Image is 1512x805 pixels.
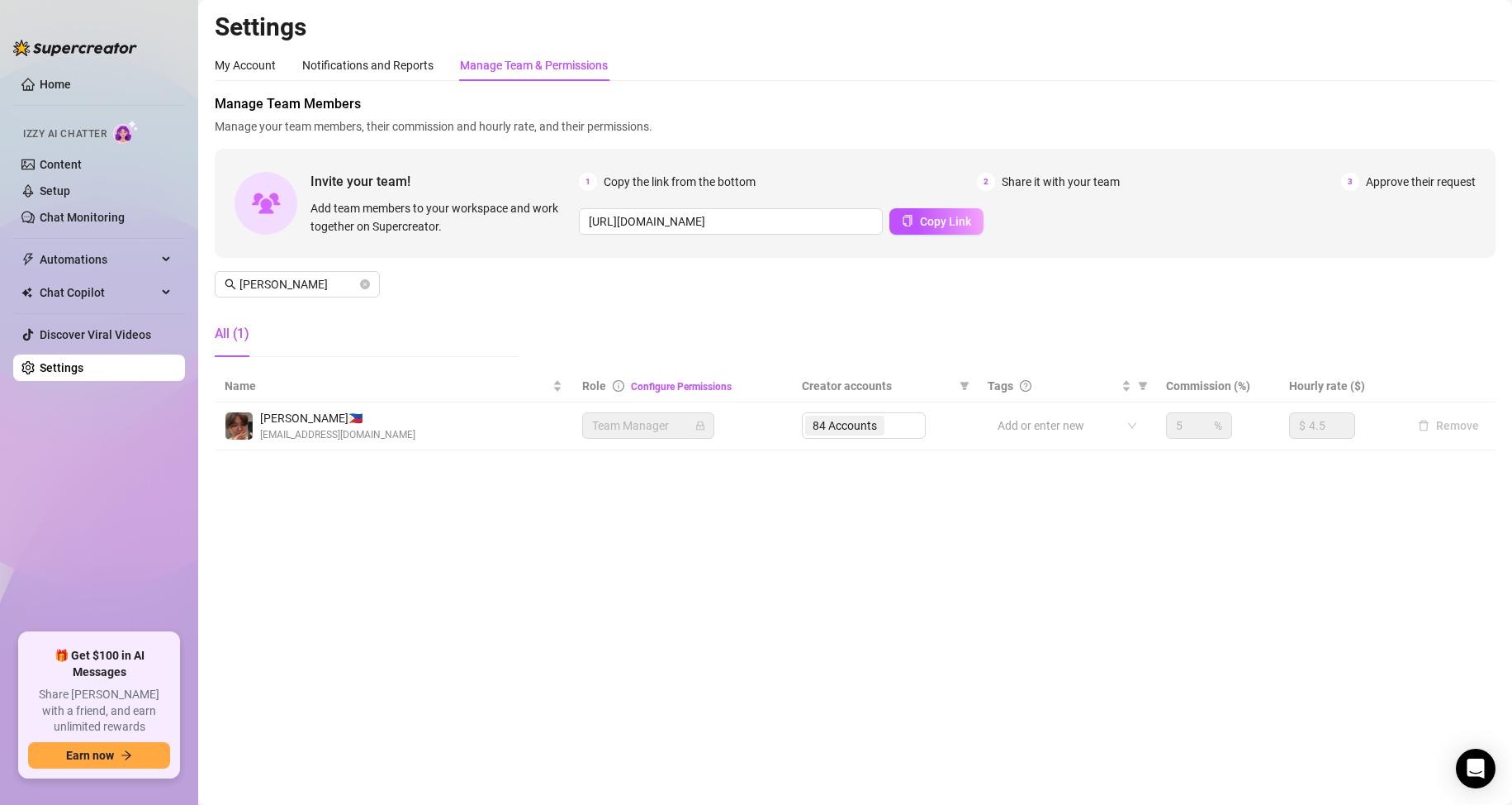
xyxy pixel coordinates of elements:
[302,56,434,74] div: Notifications and Reports
[1411,416,1486,436] button: Remove
[920,215,971,228] span: Copy Link
[28,687,170,736] span: Share [PERSON_NAME] with a friend, and earn unlimited rewards
[215,324,249,344] div: All (1)
[579,173,597,191] span: 1
[215,94,1495,114] span: Manage Team Members
[215,12,1495,43] h2: Settings
[260,427,415,443] span: [EMAIL_ADDRESS][DOMAIN_NAME]
[902,215,913,226] span: copy
[215,56,276,74] div: My Account
[28,648,170,680] span: 🎁 Get $100 in AI Messages
[977,173,995,191] span: 2
[613,380,624,392] span: info-circle
[604,173,756,191] span: Copy the link from the bottom
[40,184,70,198] a: Setup
[225,377,549,395] span: Name
[21,287,32,298] img: Chat Copilot
[225,279,236,290] span: search
[239,275,357,293] input: Search members
[695,421,705,431] span: lock
[1138,381,1148,391] span: filter
[1279,370,1401,402] th: Hourly rate ($)
[1341,173,1359,191] span: 3
[310,171,579,192] span: Invite your team!
[40,211,125,224] a: Chat Monitoring
[40,158,82,171] a: Content
[1002,173,1120,191] span: Share it with your team
[956,374,973,398] span: filter
[1456,749,1495,788] div: Open Intercom Messenger
[1366,173,1476,191] span: Approve their request
[40,78,71,91] a: Home
[460,56,608,74] div: Manage Team & Permissions
[988,377,1013,395] span: Tags
[113,120,139,144] img: AI Chatter
[802,377,953,395] span: Creator accounts
[260,409,415,427] span: [PERSON_NAME] 🇵🇭
[215,117,1495,136] span: Manage your team members, their commission and hourly rate, and their permissions.
[889,208,984,235] button: Copy Link
[310,199,572,236] span: Add team members to your workspace and work together on Supercreator.
[582,379,606,393] span: Role
[40,279,157,306] span: Chat Copilot
[40,361,83,374] a: Settings
[592,413,704,438] span: Team Manager
[1156,370,1278,402] th: Commission (%)
[1020,380,1031,392] span: question-circle
[360,279,370,289] button: close-circle
[121,750,132,761] span: arrow-right
[66,749,114,762] span: Earn now
[225,412,253,440] img: Kaye Velez
[40,246,157,273] span: Automations
[40,328,151,341] a: Discover Viral Videos
[215,370,572,402] th: Name
[13,40,137,56] img: logo-BBDzfeDw.svg
[28,742,170,769] button: Earn nowarrow-right
[21,253,35,266] span: thunderbolt
[631,381,732,393] a: Configure Permissions
[23,126,107,142] span: Izzy AI Chatter
[960,381,969,391] span: filter
[1135,374,1151,398] span: filter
